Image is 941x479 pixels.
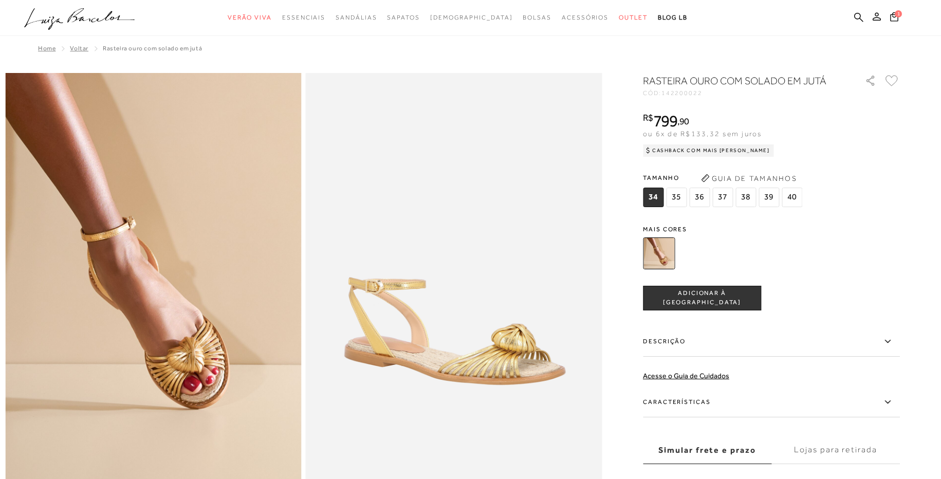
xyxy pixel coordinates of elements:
[70,45,88,52] a: Voltar
[735,188,756,207] span: 38
[689,188,710,207] span: 36
[643,144,774,157] div: Cashback com Mais [PERSON_NAME]
[643,372,729,380] a: Acesse o Guia de Cuidados
[677,117,689,126] i: ,
[523,14,551,21] span: Bolsas
[228,8,272,27] a: noSubCategoriesText
[643,388,900,417] label: Características
[643,327,900,357] label: Descrição
[887,11,901,25] button: 1
[759,188,779,207] span: 39
[643,73,836,88] h1: RASTEIRA OURO COM SOLADO EM JUTÁ
[643,237,675,269] img: RASTEIRA OURO COM SOLADO EM JUTÁ
[643,226,900,232] span: Mais cores
[103,45,202,52] span: RASTEIRA OURO COM SOLADO EM JUTÁ
[658,14,688,21] span: BLOG LB
[643,286,761,310] button: ADICIONAR À [GEOGRAPHIC_DATA]
[712,188,733,207] span: 37
[679,116,689,126] span: 90
[643,188,663,207] span: 34
[661,89,703,97] span: 142200022
[643,130,762,138] span: ou 6x de R$133,32 sem juros
[282,14,325,21] span: Essenciais
[895,10,902,17] span: 1
[771,436,900,464] label: Lojas para retirada
[643,289,761,307] span: ADICIONAR À [GEOGRAPHIC_DATA]
[619,14,648,21] span: Outlet
[430,14,513,21] span: [DEMOGRAPHIC_DATA]
[643,170,805,186] span: Tamanho
[38,45,56,52] a: Home
[336,14,377,21] span: Sandálias
[658,8,688,27] a: BLOG LB
[666,188,687,207] span: 35
[282,8,325,27] a: noSubCategoriesText
[697,170,800,187] button: Guia de Tamanhos
[643,90,848,96] div: CÓD:
[562,14,608,21] span: Acessórios
[228,14,272,21] span: Verão Viva
[643,436,771,464] label: Simular frete e prazo
[619,8,648,27] a: noSubCategoriesText
[653,112,677,130] span: 799
[782,188,802,207] span: 40
[643,113,653,122] i: R$
[562,8,608,27] a: noSubCategoriesText
[387,8,419,27] a: noSubCategoriesText
[387,14,419,21] span: Sapatos
[336,8,377,27] a: noSubCategoriesText
[430,8,513,27] a: noSubCategoriesText
[523,8,551,27] a: noSubCategoriesText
